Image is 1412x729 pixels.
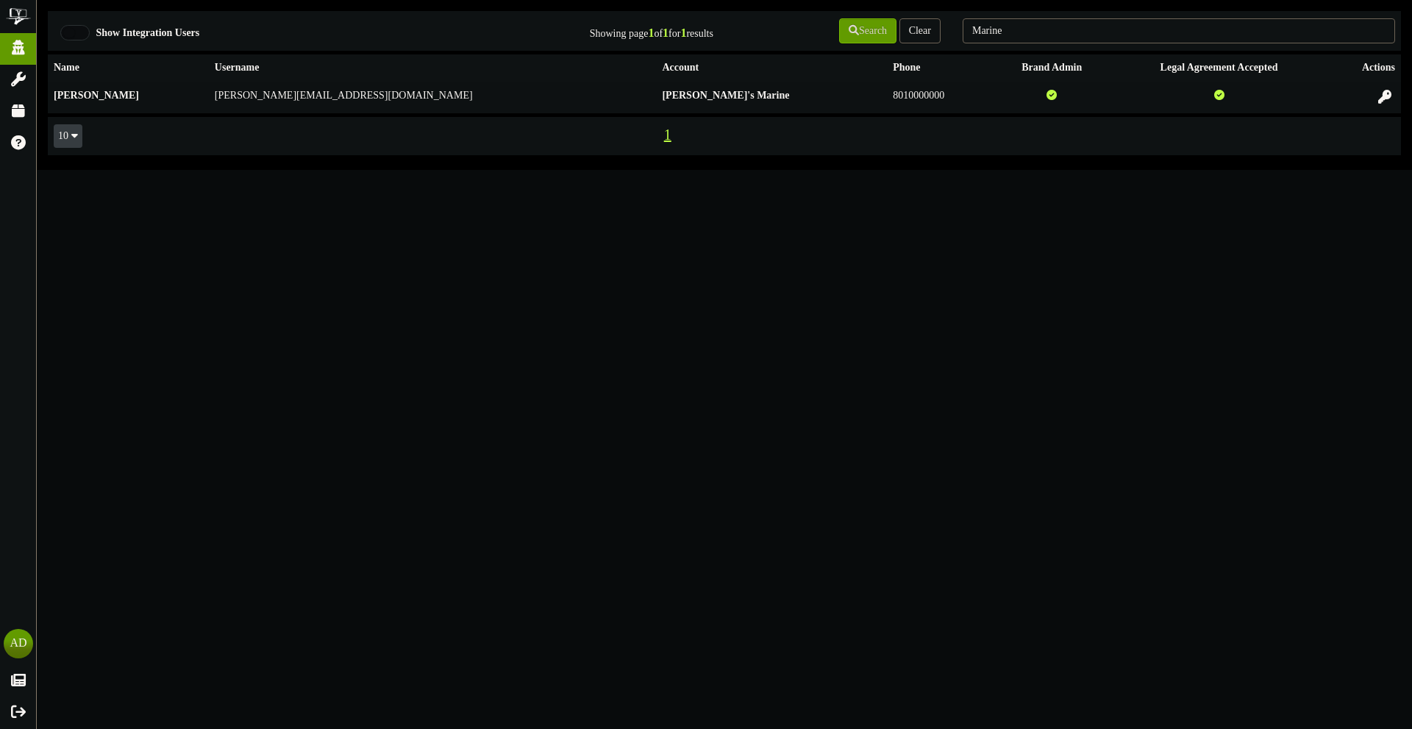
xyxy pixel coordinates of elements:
th: Name [48,54,209,82]
strong: 1 [663,26,668,39]
strong: 1 [680,26,686,39]
div: AD [4,629,33,658]
button: Clear [899,18,941,43]
th: [PERSON_NAME] [48,82,209,113]
span: 1 [660,127,675,143]
th: Account [656,54,887,82]
strong: 1 [648,26,654,39]
input: -- Search -- [963,18,1395,43]
th: Legal Agreement Accepted [1112,54,1327,82]
th: Phone [887,54,992,82]
td: [PERSON_NAME][EMAIL_ADDRESS][DOMAIN_NAME] [209,82,657,113]
th: Brand Admin [992,54,1112,82]
th: Actions [1327,54,1401,82]
th: Username [209,54,657,82]
td: 8010000000 [887,82,992,113]
button: 10 [54,124,82,148]
th: [PERSON_NAME]'s Marine [656,82,887,113]
label: Show Integration Users [85,26,200,40]
button: Search [839,18,896,43]
div: Showing page of for results [497,17,724,42]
